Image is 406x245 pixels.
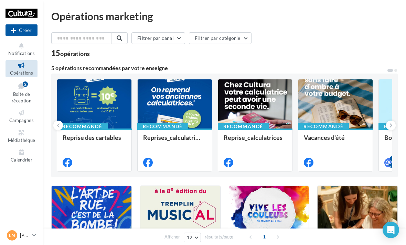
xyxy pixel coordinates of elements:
div: Open Intercom Messenger [383,222,399,238]
span: Ln [9,232,15,239]
div: 2 [23,81,28,87]
span: Boîte de réception [12,91,31,103]
button: 12 [184,233,201,242]
a: Boîte de réception2 [6,80,38,105]
div: Recommandé [137,123,188,130]
div: Opérations marketing [51,11,398,21]
span: Afficher [164,234,180,240]
span: Médiathèque [8,137,35,143]
button: Filtrer par canal [131,32,185,44]
div: 5 opérations recommandées par votre enseigne [51,65,387,71]
span: 12 [187,235,193,240]
div: 4 [390,156,396,162]
div: 15 [51,49,90,57]
div: Nouvelle campagne [6,24,38,36]
span: Calendrier [11,157,32,163]
div: Recommandé [298,123,349,130]
div: Reprise_calculatrices [224,134,287,148]
div: Recommandé [218,123,269,130]
div: opérations [60,51,90,57]
a: Médiathèque [6,127,38,144]
div: Vacances d'été [304,134,367,148]
span: 1 [259,231,270,242]
a: Calendrier [6,147,38,164]
div: Recommandé [57,123,108,130]
a: Ln [PERSON_NAME] [6,229,38,242]
span: résultats/page [205,234,233,240]
div: Reprise des cartables [63,134,126,148]
p: [PERSON_NAME] [20,232,30,239]
button: Créer [6,24,38,36]
span: Opérations [10,70,33,76]
span: Notifications [8,51,35,56]
a: Campagnes [6,108,38,124]
div: Reprises_calculatrices_1 [143,134,206,148]
a: Opérations [6,60,38,77]
button: Filtrer par catégorie [189,32,252,44]
button: Notifications [6,41,38,57]
span: Campagnes [9,118,34,123]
